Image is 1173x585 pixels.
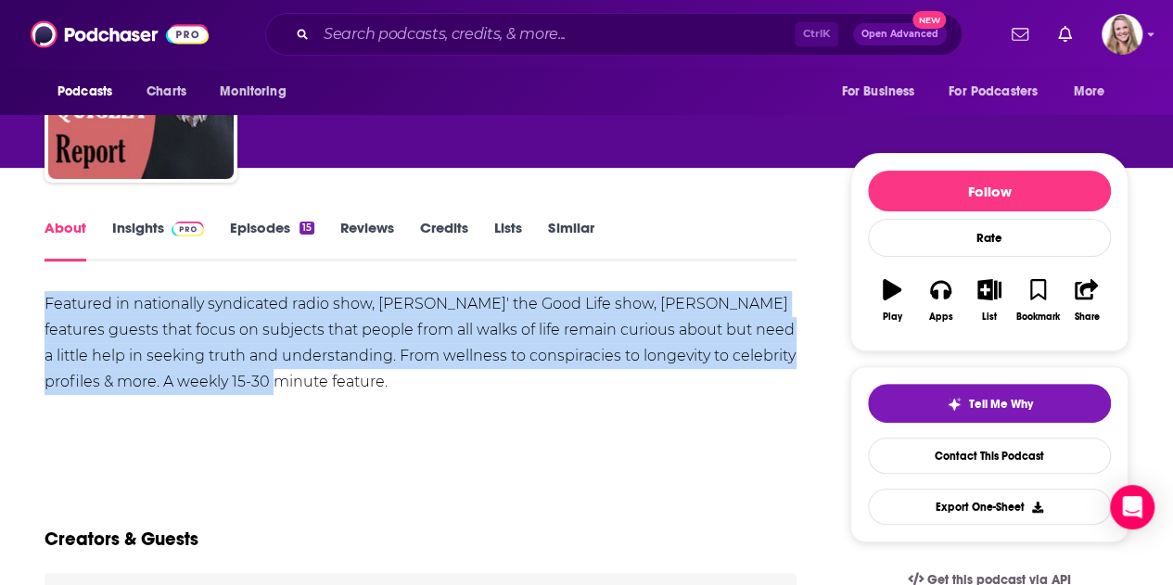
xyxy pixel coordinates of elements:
button: Apps [916,267,964,334]
img: User Profile [1102,14,1142,55]
span: Monitoring [220,79,286,105]
a: Charts [134,74,198,109]
a: Show notifications dropdown [1004,19,1036,50]
a: Contact This Podcast [868,438,1111,474]
div: Play [883,312,902,323]
span: New [912,11,946,29]
a: Episodes15 [230,219,314,261]
span: More [1074,79,1105,105]
button: tell me why sparkleTell Me Why [868,384,1111,423]
button: Export One-Sheet [868,489,1111,525]
span: For Podcasters [949,79,1038,105]
div: Search podcasts, credits, & more... [265,13,963,56]
a: Similar [548,219,593,261]
span: For Business [841,79,914,105]
button: Show profile menu [1102,14,1142,55]
span: Open Advanced [861,30,938,39]
button: Play [868,267,916,334]
button: open menu [937,74,1065,109]
div: Featured in nationally syndicated radio show, [PERSON_NAME]' the Good Life show, [PERSON_NAME] fe... [45,291,797,395]
a: About [45,219,86,261]
div: Apps [929,312,953,323]
input: Search podcasts, credits, & more... [316,19,795,49]
div: Bookmark [1016,312,1060,323]
button: open menu [1061,74,1128,109]
a: Lists [494,219,522,261]
div: Open Intercom Messenger [1110,485,1154,529]
span: Logged in as KirstinPitchPR [1102,14,1142,55]
span: Tell Me Why [969,397,1033,412]
span: Charts [147,79,186,105]
button: open menu [828,74,937,109]
img: Podchaser - Follow, Share and Rate Podcasts [31,17,209,52]
img: tell me why sparkle [947,397,962,412]
div: Rate [868,219,1111,257]
button: List [965,267,1014,334]
button: Follow [868,171,1111,211]
div: Share [1074,312,1099,323]
button: Share [1063,267,1111,334]
a: Credits [420,219,468,261]
div: 15 [300,222,314,235]
a: InsightsPodchaser Pro [112,219,204,261]
a: Reviews [340,219,394,261]
h2: Creators & Guests [45,528,198,551]
button: Bookmark [1014,267,1062,334]
span: Podcasts [57,79,112,105]
button: open menu [45,74,136,109]
span: Ctrl K [795,22,838,46]
button: Open AdvancedNew [853,23,947,45]
img: Podchaser Pro [172,222,204,236]
button: open menu [207,74,310,109]
a: Show notifications dropdown [1051,19,1079,50]
div: List [982,312,997,323]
